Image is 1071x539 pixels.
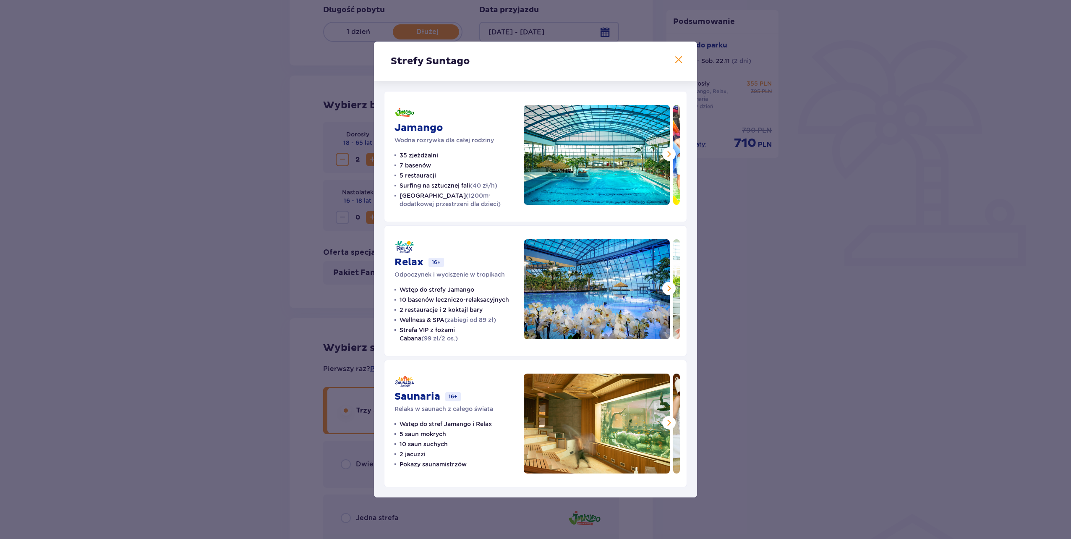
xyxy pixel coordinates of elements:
[394,390,440,403] p: Saunaria
[400,420,492,428] p: Wstęp do stref Jamango i Relax
[524,374,670,474] img: Saunaria
[445,392,461,401] p: 16+
[400,326,514,343] p: Strefa VIP z łożami Cabana
[400,460,467,468] p: Pokazy saunamistrzów
[524,239,670,339] img: Relax
[400,316,496,324] p: Wellness & SPA
[394,374,415,389] img: Saunaria logo
[421,335,458,342] span: (99 zł/2 os.)
[394,405,493,413] p: Relaks w saunach z całego świata
[400,450,426,458] p: 2 jacuzzi
[444,317,496,323] span: (zabiegi od 89 zł)
[400,440,448,448] p: 10 saun suchych
[400,430,446,438] p: 5 saun mokrych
